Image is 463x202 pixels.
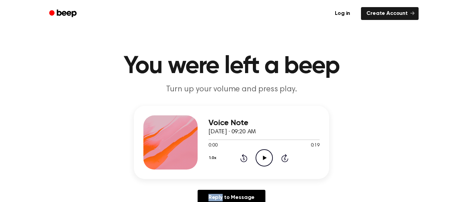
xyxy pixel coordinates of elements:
h1: You were left a beep [58,54,405,78]
h3: Voice Note [208,118,320,128]
a: Create Account [361,7,419,20]
span: 0:19 [311,142,320,149]
span: [DATE] · 09:20 AM [208,129,256,135]
span: 0:00 [208,142,217,149]
button: 1.0x [208,152,219,164]
a: Beep [44,7,83,20]
p: Turn up your volume and press play. [101,84,362,95]
a: Log in [328,6,357,21]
